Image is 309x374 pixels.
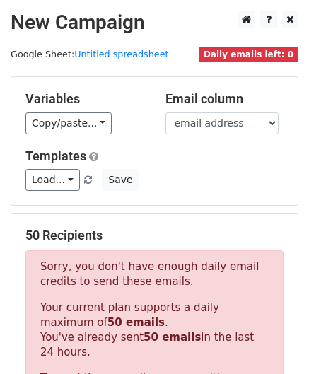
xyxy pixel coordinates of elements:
h5: Variables [25,91,144,107]
p: Your current plan supports a daily maximum of . You've already sent in the last 24 hours. [40,300,269,360]
a: Daily emails left: 0 [199,49,298,59]
small: Google Sheet: [11,49,169,59]
h5: 50 Recipients [25,228,284,243]
iframe: Chat Widget [238,306,309,374]
a: Templates [25,148,86,163]
strong: 50 emails [107,316,165,329]
h5: Email column [165,91,284,107]
button: Save [102,169,139,191]
strong: 50 emails [144,331,201,344]
a: Copy/paste... [25,112,112,134]
span: Daily emails left: 0 [199,47,298,62]
a: Untitled spreadsheet [74,49,168,59]
p: Sorry, you don't have enough daily email credits to send these emails. [40,259,269,289]
h2: New Campaign [11,11,298,35]
a: Load... [25,169,80,191]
